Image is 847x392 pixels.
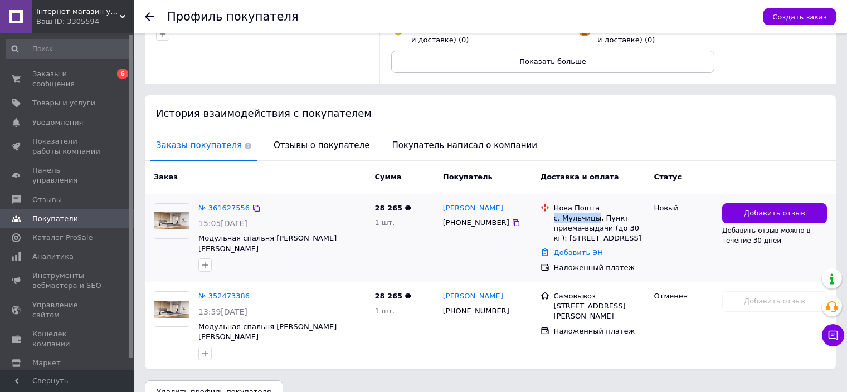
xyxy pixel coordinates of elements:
[441,215,512,230] div: [PHONE_NUMBER]
[443,203,503,214] a: [PERSON_NAME]
[722,227,811,244] span: Добавить отзыв можно в течение 30 дней
[443,173,493,181] span: Покупатель
[198,292,250,300] a: № 352473386
[198,234,337,253] a: Модульная спальня [PERSON_NAME] [PERSON_NAME]
[411,15,517,43] span: Соблюдает договоренности (об оплате и доставке) (0)
[154,203,189,239] a: Фото товару
[654,291,713,301] div: Отменен
[554,291,645,301] div: Самовывоз
[154,212,189,229] img: Фото товару
[32,165,103,185] span: Панель управления
[6,39,132,59] input: Поиск
[154,291,189,327] a: Фото товару
[374,218,395,227] span: 1 шт.
[722,203,827,224] button: Добавить отзыв
[32,98,95,108] span: Товары и услуги
[154,301,189,318] img: Фото товару
[32,69,103,89] span: Заказы и сообщения
[117,69,128,79] span: 6
[541,173,619,181] span: Доставка и оплата
[32,233,93,243] span: Каталог ProSale
[32,117,83,128] span: Уведомления
[554,301,645,321] div: [STREET_ADDRESS][PERSON_NAME]
[443,291,503,302] a: [PERSON_NAME]
[198,307,247,316] span: 13:59[DATE]
[167,10,299,23] h1: Профиль покупателя
[374,204,411,212] span: 28 265 ₴
[391,51,714,73] button: Показать больше
[386,131,543,160] span: Покупатель написал о компании
[519,57,586,66] span: Показать больше
[36,7,120,17] span: Інтернет-магазин українських меблів "СВОЯ МЕБЕЛЬ"
[763,8,836,25] button: Создать заказ
[36,17,134,27] div: Ваш ID: 3305594
[554,203,645,213] div: Нова Пошта
[32,358,61,368] span: Маркет
[32,329,103,349] span: Кошелек компании
[145,12,154,21] div: Вернуться назад
[32,195,62,205] span: Отзывы
[150,131,257,160] span: Заказы покупателя
[198,204,250,212] a: № 361627556
[441,304,512,318] div: [PHONE_NUMBER]
[32,300,103,320] span: Управление сайтом
[597,15,703,43] span: Не соблюдает договоренности (об оплате и доставке) (0)
[374,173,401,181] span: Сумма
[744,208,805,219] span: Добавить отзыв
[374,307,395,315] span: 1 шт.
[554,326,645,336] div: Наложенный платеж
[554,213,645,244] div: с. Мульчицы, Пункт приема-выдачи (до 30 кг): [STREET_ADDRESS]
[554,248,603,257] a: Добавить ЭН
[772,13,827,21] span: Создать заказ
[554,263,645,273] div: Наложенный платеж
[154,173,178,181] span: Заказ
[822,324,844,346] button: Чат с покупателем
[654,203,713,213] div: Новый
[156,107,372,119] span: История взаимодействия с покупателем
[654,173,682,181] span: Статус
[374,292,411,300] span: 28 265 ₴
[32,252,74,262] span: Аналитика
[32,271,103,291] span: Инструменты вебмастера и SEO
[32,136,103,156] span: Показатели работы компании
[198,322,337,341] a: Модульная спальня [PERSON_NAME] [PERSON_NAME]
[32,214,78,224] span: Покупатели
[268,131,375,160] span: Отзывы о покупателе
[198,219,247,228] span: 15:05[DATE]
